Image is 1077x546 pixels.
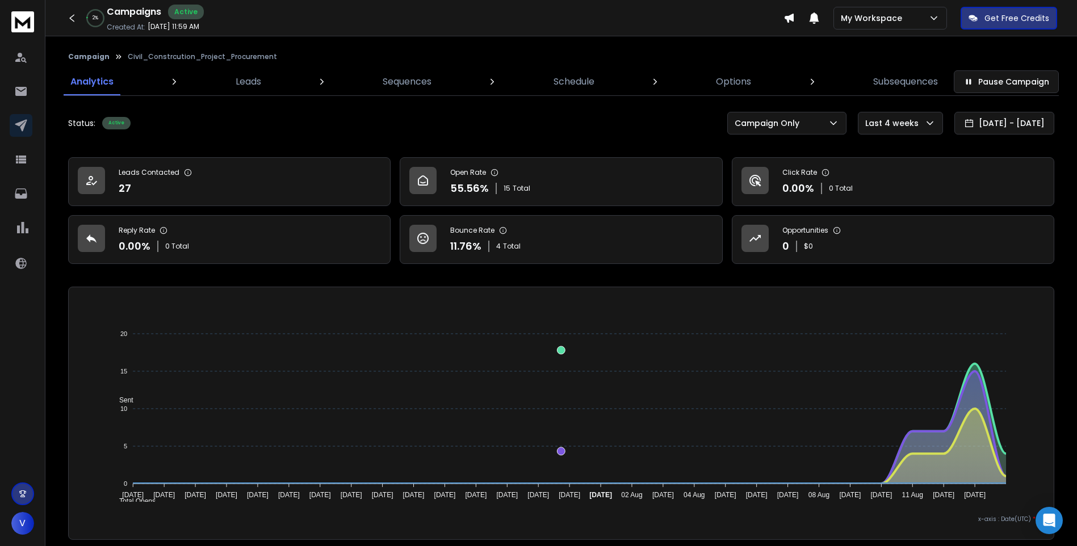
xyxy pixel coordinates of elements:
[185,491,206,499] tspan: [DATE]
[148,22,199,31] p: [DATE] 11:59 AM
[709,68,758,95] a: Options
[547,68,601,95] a: Schedule
[341,491,362,499] tspan: [DATE]
[64,68,120,95] a: Analytics
[400,215,722,264] a: Bounce Rate11.76%4Total
[119,180,131,196] p: 27
[403,491,425,499] tspan: [DATE]
[496,491,518,499] tspan: [DATE]
[309,491,331,499] tspan: [DATE]
[400,157,722,206] a: Open Rate55.56%15Total
[527,491,549,499] tspan: [DATE]
[119,226,155,235] p: Reply Rate
[865,117,923,129] p: Last 4 weeks
[87,515,1036,523] p: x-axis : Date(UTC)
[450,238,481,254] p: 11.76 %
[119,238,150,254] p: 0.00 %
[504,184,510,193] span: 15
[684,491,705,499] tspan: 04 Aug
[621,491,642,499] tspan: 02 Aug
[68,117,95,129] p: Status:
[153,491,175,499] tspan: [DATE]
[165,242,189,251] p: 0 Total
[247,491,269,499] tspan: [DATE]
[715,491,736,499] tspan: [DATE]
[111,497,156,505] span: Total Opens
[954,112,1054,135] button: [DATE] - [DATE]
[111,396,133,404] span: Sent
[122,491,144,499] tspan: [DATE]
[107,23,145,32] p: Created At:
[732,215,1054,264] a: Opportunities0$0
[746,491,768,499] tspan: [DATE]
[777,491,799,499] tspan: [DATE]
[954,70,1059,93] button: Pause Campaign
[278,491,300,499] tspan: [DATE]
[70,75,114,89] p: Analytics
[120,405,127,412] tspan: 10
[841,12,907,24] p: My Workspace
[383,75,431,89] p: Sequences
[450,168,486,177] p: Open Rate
[11,11,34,32] img: logo
[128,52,277,61] p: Civil_Constrcution_Project_Procurement
[984,12,1049,24] p: Get Free Credits
[735,117,804,129] p: Campaign Only
[513,184,530,193] span: Total
[804,242,813,251] p: $ 0
[902,491,923,499] tspan: 11 Aug
[68,215,391,264] a: Reply Rate0.00%0 Total
[168,5,204,19] div: Active
[716,75,751,89] p: Options
[107,5,161,19] h1: Campaigns
[372,491,393,499] tspan: [DATE]
[465,491,487,499] tspan: [DATE]
[554,75,594,89] p: Schedule
[120,330,127,337] tspan: 20
[782,226,828,235] p: Opportunities
[782,238,789,254] p: 0
[93,15,98,22] p: 2 %
[840,491,861,499] tspan: [DATE]
[829,184,853,193] p: 0 Total
[124,443,127,450] tspan: 5
[732,157,1054,206] a: Click Rate0.00%0 Total
[102,117,131,129] div: Active
[68,52,110,61] button: Campaign
[376,68,438,95] a: Sequences
[68,157,391,206] a: Leads Contacted27
[964,491,986,499] tspan: [DATE]
[1036,507,1063,534] div: Open Intercom Messenger
[124,480,127,487] tspan: 0
[871,491,892,499] tspan: [DATE]
[216,491,237,499] tspan: [DATE]
[119,168,179,177] p: Leads Contacted
[782,180,814,196] p: 0.00 %
[434,491,455,499] tspan: [DATE]
[120,368,127,375] tspan: 15
[866,68,945,95] a: Subsequences
[589,491,612,499] tspan: [DATE]
[652,491,674,499] tspan: [DATE]
[559,491,580,499] tspan: [DATE]
[229,68,268,95] a: Leads
[808,491,829,499] tspan: 08 Aug
[782,168,817,177] p: Click Rate
[961,7,1057,30] button: Get Free Credits
[236,75,261,89] p: Leads
[503,242,521,251] span: Total
[11,512,34,535] button: V
[450,180,489,196] p: 55.56 %
[450,226,495,235] p: Bounce Rate
[933,491,954,499] tspan: [DATE]
[496,242,501,251] span: 4
[873,75,938,89] p: Subsequences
